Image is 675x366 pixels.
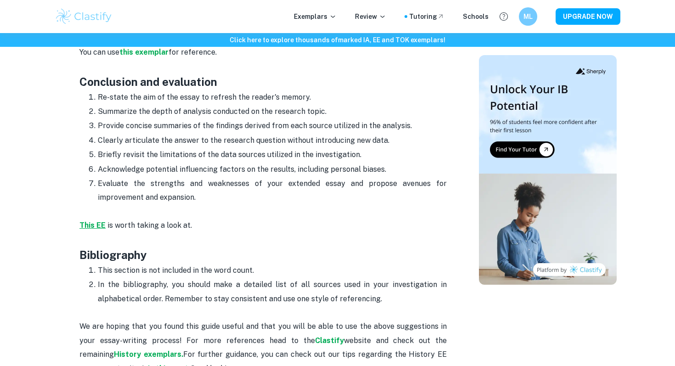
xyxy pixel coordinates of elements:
strong: Bibliography [79,248,147,261]
img: Clastify logo [55,7,113,26]
p: Evaluate the strengths and weaknesses of your extended essay and propose avenues for improvement ... [98,177,447,205]
a: Schools [463,11,489,22]
p: Review [355,11,386,22]
p: Exemplars [294,11,337,22]
h6: ML [523,11,534,22]
img: Thumbnail [479,55,617,285]
p: In the bibliography, you should make a detailed list of all sources used in your investigation in... [98,278,447,306]
p: Briefly revisit the limitations of the data sources utilized in the investigation. [98,148,447,162]
p: is worth taking a look at. [79,205,447,233]
button: Help and Feedback [496,9,512,24]
a: this exemplar [119,48,169,56]
button: UPGRADE NOW [556,8,620,25]
h6: Click here to explore thousands of marked IA, EE and TOK exemplars ! [2,35,673,45]
p: Re-state the aim of the essay to refresh the reader's memory. [98,90,447,104]
a: Tutoring [409,11,444,22]
p: Clearly articulate the answer to the research question without introducing new data. [98,134,447,147]
p: This section is not included in the word count. [98,264,447,277]
h3: Conclusion and evaluation [79,73,447,90]
p: Summarize the depth of analysis conducted on the research topic. [98,105,447,118]
p: You can use for reference. [79,45,447,59]
button: ML [519,7,537,26]
a: History exemplars. [114,350,183,359]
a: Clastify [315,336,344,345]
a: This EE [79,221,106,230]
p: Acknowledge potential influencing factors on the results, including personal biases. [98,163,447,176]
p: Provide concise summaries of the findings derived from each source utilized in the analysis. [98,119,447,133]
